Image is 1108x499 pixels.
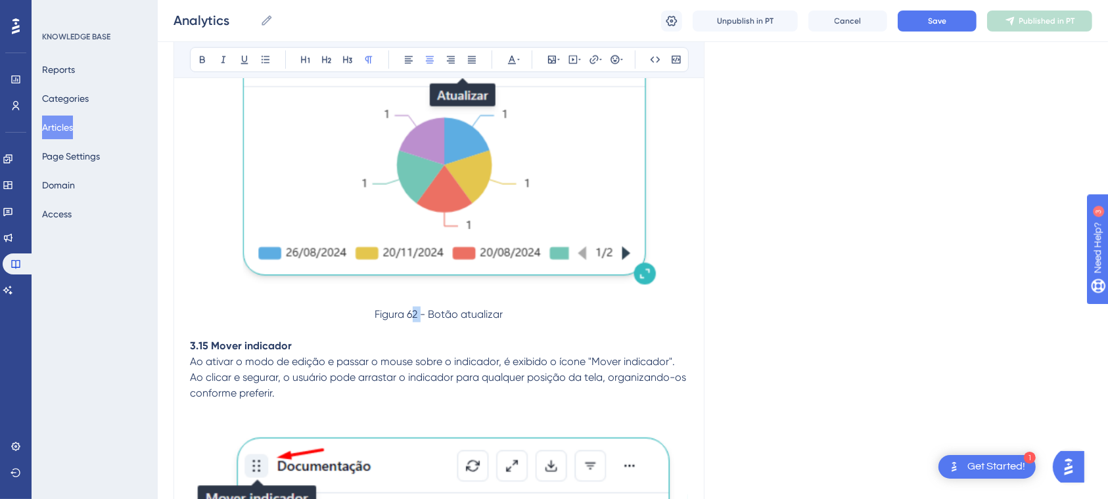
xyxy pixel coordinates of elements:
[717,16,773,26] span: Unpublish in PT
[42,58,75,81] button: Reports
[42,32,110,42] div: KNOWLEDGE BASE
[987,11,1092,32] button: Published in PT
[190,355,689,399] span: Ao ativar o modo de edição e passar o mouse sobre o indicador, é exibido o ícone "Mover indicador...
[31,3,82,19] span: Need Help?
[42,202,72,226] button: Access
[1053,447,1092,487] iframe: UserGuiding AI Assistant Launcher
[42,87,89,110] button: Categories
[173,11,255,30] input: Article Name
[808,11,887,32] button: Cancel
[42,173,75,197] button: Domain
[967,460,1025,474] div: Get Started!
[898,11,977,32] button: Save
[42,116,73,139] button: Articles
[1019,16,1075,26] span: Published in PT
[928,16,946,26] span: Save
[190,339,292,352] strong: 3.15 Mover indicador
[946,459,962,475] img: launcher-image-alternative-text
[693,11,798,32] button: Unpublish in PT
[375,308,503,320] span: Figura 62 - Botão atualizar
[1024,452,1036,464] div: 1
[42,144,100,168] button: Page Settings
[835,16,862,26] span: Cancel
[938,455,1036,479] div: Open Get Started! checklist, remaining modules: 1
[91,7,95,17] div: 3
